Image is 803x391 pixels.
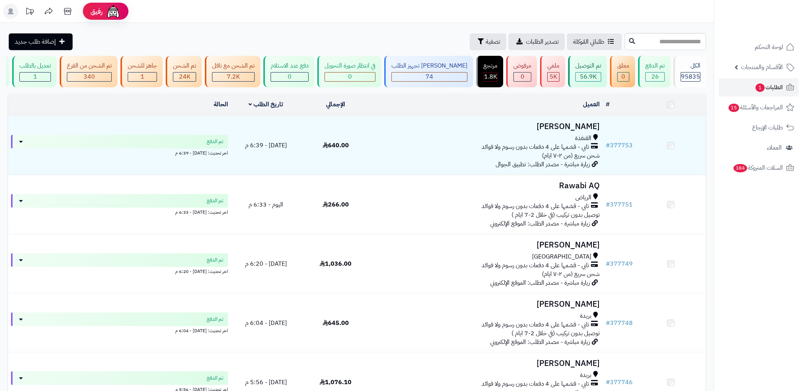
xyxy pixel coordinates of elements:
[575,134,591,143] span: القنفذة
[513,61,531,70] div: مرفوض
[19,61,51,70] div: تعديل بالطلب
[470,33,506,50] button: تصفية
[173,61,196,70] div: تم الشحن
[719,78,798,96] a: الطلبات1
[67,61,112,70] div: تم الشحن من الفرع
[617,61,629,70] div: معلق
[606,141,610,150] span: #
[606,378,633,387] a: #377746
[512,329,600,338] span: توصيل بدون تركيب (في خلال 2-7 ايام )
[392,73,467,81] div: 74
[106,4,121,19] img: ai-face.png
[512,210,600,219] span: توصيل بدون تركيب (في خلال 2-7 ايام )
[320,259,352,268] span: 1,036.00
[606,259,610,268] span: #
[539,56,567,87] a: ملغي 5K
[484,73,497,81] div: 1828
[227,72,240,81] span: 7.2K
[481,261,589,270] span: تابي - قسّمها على 4 دفعات بدون رسوم ولا فوائد
[608,56,637,87] a: معلق 0
[496,160,590,169] span: زيارة مباشرة - مصدر الطلب: تطبيق الجوال
[548,73,559,81] div: 4991
[490,278,590,287] span: زيارة مباشرة - مصدر الطلب: الموقع الإلكتروني
[67,73,111,81] div: 340
[719,118,798,137] a: طلبات الإرجاع
[374,181,600,190] h3: Rawabi AQ
[164,56,203,87] a: تم الشحن 24K
[481,143,589,151] span: تابي - قسّمها على 4 دفعات بدون رسوم ولا فوائد
[483,61,497,70] div: مرتجع
[672,56,708,87] a: الكل95835
[207,374,223,382] span: تم الدفع
[9,33,73,50] a: إضافة طلب جديد
[348,72,352,81] span: 0
[573,37,604,46] span: طلباتي المُوكلة
[719,98,798,117] a: المراجعات والأسئلة15
[207,197,223,205] span: تم الدفع
[547,61,559,70] div: ملغي
[490,219,590,228] span: زيارة مباشرة - مصدر الطلب: الموقع الإلكتروني
[323,200,349,209] span: 266.00
[646,73,664,81] div: 26
[271,61,309,70] div: دفع عند الاستلام
[575,61,601,70] div: تم التوصيل
[325,73,375,81] div: 0
[580,312,591,320] span: بريدة
[90,7,103,16] span: رفيق
[481,320,589,329] span: تابي - قسّمها على 4 دفعات بدون رسوم ولا فوائد
[583,100,600,109] a: العميل
[741,62,783,73] span: الأقسام والمنتجات
[755,83,765,92] span: 1
[316,56,383,87] a: في انتظار صورة التحويل 0
[755,82,783,93] span: الطلبات
[580,371,591,380] span: بريدة
[320,378,352,387] span: 1,076.10
[719,38,798,56] a: لوحة التحكم
[681,61,700,70] div: الكل
[767,142,782,153] span: العملاء
[128,73,157,81] div: 1
[606,141,633,150] a: #377753
[249,100,283,109] a: تاريخ الطلب
[245,318,287,328] span: [DATE] - 6:04 م
[374,300,600,309] h3: [PERSON_NAME]
[11,267,228,275] div: اخر تحديث: [DATE] - 6:20 م
[550,72,557,81] span: 5K
[11,326,228,334] div: اخر تحديث: [DATE] - 6:04 م
[249,200,283,209] span: اليوم - 6:33 م
[212,73,254,81] div: 7222
[651,72,659,81] span: 26
[374,241,600,249] h3: [PERSON_NAME]
[212,61,255,70] div: تم الشحن مع ناقل
[606,318,610,328] span: #
[752,122,783,133] span: طلبات الإرجاع
[245,259,287,268] span: [DATE] - 6:20 م
[521,72,524,81] span: 0
[606,200,610,209] span: #
[733,164,748,172] span: 384
[11,148,228,156] div: اخر تحديث: [DATE] - 6:39 م
[245,378,287,387] span: [DATE] - 5:56 م
[542,151,600,160] span: شحن سريع (من ٢-٧ ايام)
[128,61,157,70] div: جاهز للشحن
[606,259,633,268] a: #377749
[486,37,500,46] span: تصفية
[532,252,591,261] span: [GEOGRAPHIC_DATA]
[606,378,610,387] span: #
[719,159,798,177] a: السلات المتروكة384
[262,56,316,87] a: دفع عند الاستلام 0
[207,315,223,323] span: تم الدفع
[173,73,196,81] div: 24043
[20,4,39,21] a: تحديثات المنصة
[526,37,559,46] span: تصدير الطلبات
[719,139,798,157] a: العملاء
[84,72,95,81] span: 340
[484,72,497,81] span: 1.8K
[575,193,591,202] span: الرياض
[207,256,223,264] span: تم الدفع
[580,72,597,81] span: 56.9K
[645,61,665,70] div: تم الدفع
[733,162,783,173] span: السلات المتروكة
[374,359,600,368] h3: [PERSON_NAME]
[11,208,228,216] div: اخر تحديث: [DATE] - 6:33 م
